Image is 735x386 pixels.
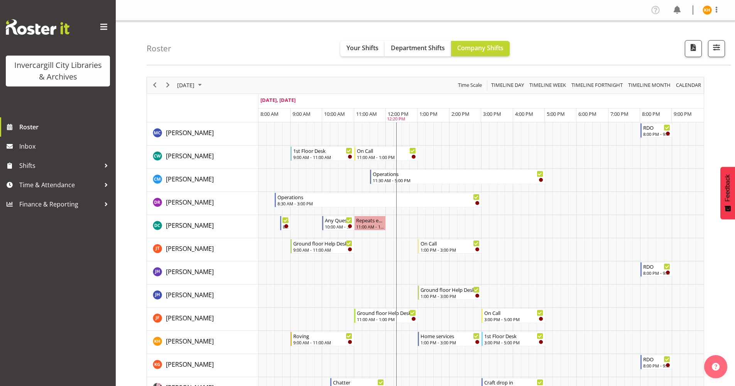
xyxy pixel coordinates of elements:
div: Aurora Catu"s event - RDO Begin From Monday, October 6, 2025 at 8:00:00 PM GMT+13:00 Ends At Mond... [640,123,672,138]
div: Jill Harpur"s event - RDO Begin From Monday, October 6, 2025 at 8:00:00 PM GMT+13:00 Ends At Mond... [640,262,672,277]
span: [PERSON_NAME] [166,175,214,183]
div: Donald Cunningham"s event - Any Questions Begin From Monday, October 6, 2025 at 10:00:00 AM GMT+1... [322,216,354,230]
span: 9:00 PM [674,110,692,117]
a: [PERSON_NAME] [166,337,214,346]
div: Katie Greene"s event - RDO Begin From Monday, October 6, 2025 at 8:00:00 PM GMT+13:00 Ends At Mon... [640,355,672,369]
div: 1:00 PM - 3:00 PM [421,247,480,253]
div: 3:00 PM - 5:00 PM [484,339,543,345]
div: Catherine Wilson"s event - 1st Floor Desk Begin From Monday, October 6, 2025 at 9:00:00 AM GMT+13... [291,146,354,161]
div: Roving [293,332,352,340]
span: Time Scale [457,80,483,90]
td: Debra Robinson resource [147,192,259,215]
span: 2:00 PM [451,110,470,117]
div: On Call [484,309,543,317]
span: Company Shifts [457,44,504,52]
div: 8:00 PM - 9:00 PM [643,131,670,137]
div: Catherine Wilson"s event - On Call Begin From Monday, October 6, 2025 at 11:00:00 AM GMT+13:00 En... [354,146,418,161]
button: Timeline Week [528,80,568,90]
div: On Call [421,239,480,247]
span: 8:00 PM [642,110,660,117]
div: Jillian Hunter"s event - Ground floor Help Desk Begin From Monday, October 6, 2025 at 1:00:00 PM ... [418,285,482,300]
div: RDO [643,124,670,131]
span: Timeline Week [529,80,567,90]
td: Cindy Mulrooney resource [147,169,259,192]
div: Ground floor Help Desk [293,239,352,247]
span: [PERSON_NAME] [166,314,214,322]
button: Department Shifts [385,41,451,56]
span: [DATE], [DATE] [260,96,296,103]
div: Repeats every [DATE] - [PERSON_NAME] [356,216,384,224]
span: [PERSON_NAME] [166,291,214,299]
div: Donald Cunningham"s event - Repeats every monday - Donald Cunningham Begin From Monday, October 6... [354,216,386,230]
a: [PERSON_NAME] [166,360,214,369]
div: Debra Robinson"s event - Operations Begin From Monday, October 6, 2025 at 8:30:00 AM GMT+13:00 En... [275,193,482,207]
button: October 2025 [176,80,205,90]
span: Your Shifts [346,44,378,52]
div: Kaela Harley"s event - Roving Begin From Monday, October 6, 2025 at 9:00:00 AM GMT+13:00 Ends At ... [291,332,354,346]
div: 8:30 AM - 3:00 PM [277,200,480,207]
div: previous period [148,77,161,93]
div: Ground floor Help Desk [357,309,416,317]
button: Previous [150,80,160,90]
img: Rosterit website logo [6,19,69,35]
div: Home services [421,332,480,340]
div: Operations [277,193,480,201]
div: Any Questions [325,216,352,224]
div: 8:00 PM - 9:00 PM [643,362,670,369]
span: [PERSON_NAME] [166,221,214,230]
td: Aurora Catu resource [147,122,259,146]
span: [PERSON_NAME] [166,198,214,207]
div: Operations [373,170,543,178]
button: Time Scale [457,80,483,90]
span: Roster [19,121,112,133]
span: [PERSON_NAME] [166,267,214,276]
div: 1:00 PM - 3:00 PM [421,339,480,345]
span: Finance & Reporting [19,198,100,210]
span: Inbox [19,141,112,152]
span: 8:00 AM [260,110,279,117]
button: Company Shifts [451,41,510,56]
div: 11:30 AM - 5:00 PM [373,177,543,183]
div: Donald Cunningham"s event - Newspapers Begin From Monday, October 6, 2025 at 8:40:00 AM GMT+13:00... [280,216,291,230]
div: Cindy Mulrooney"s event - Operations Begin From Monday, October 6, 2025 at 11:30:00 AM GMT+13:00 ... [370,169,545,184]
div: Chatter [333,378,384,386]
button: Download a PDF of the roster for the current day [685,40,702,57]
div: October 6, 2025 [174,77,206,93]
button: Month [675,80,703,90]
div: RDO [643,355,670,363]
span: 10:00 AM [324,110,345,117]
td: Jillian Hunter resource [147,284,259,308]
button: Your Shifts [340,41,385,56]
td: Kaela Harley resource [147,331,259,354]
button: Timeline Day [490,80,525,90]
span: Timeline Month [627,80,671,90]
span: 1:00 PM [419,110,438,117]
div: 9:00 AM - 11:00 AM [293,339,352,345]
div: Invercargill City Libraries & Archives [14,59,102,83]
td: Glen Tomlinson resource [147,238,259,261]
div: 11:00 AM - 12:00 PM [356,223,384,230]
td: Katie Greene resource [147,354,259,377]
span: 11:00 AM [356,110,377,117]
span: [DATE] [176,80,195,90]
td: Catherine Wilson resource [147,146,259,169]
div: 12:20 PM [387,116,405,122]
a: [PERSON_NAME] [166,174,214,184]
a: [PERSON_NAME] [166,198,214,207]
div: Glen Tomlinson"s event - Ground floor Help Desk Begin From Monday, October 6, 2025 at 9:00:00 AM ... [291,239,354,254]
span: calendar [675,80,702,90]
button: Feedback - Show survey [720,167,735,219]
span: [PERSON_NAME] [166,129,214,137]
div: On Call [357,147,416,154]
button: Filter Shifts [708,40,725,57]
span: Department Shifts [391,44,445,52]
td: Joanne Forbes resource [147,308,259,331]
span: 7:00 PM [610,110,629,117]
a: [PERSON_NAME] [166,128,214,137]
div: 3:00 PM - 5:00 PM [484,316,543,322]
button: Fortnight [570,80,624,90]
span: [PERSON_NAME] [166,337,214,345]
div: Craft drop in [484,378,543,386]
span: 9:00 AM [292,110,311,117]
button: Next [163,80,173,90]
